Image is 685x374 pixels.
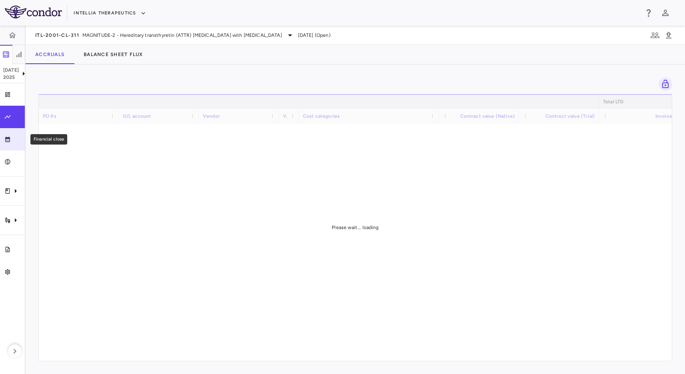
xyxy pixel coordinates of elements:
button: Intellia Therapeutics [74,7,146,20]
span: ITL-2001-CL-311 [35,32,79,38]
p: 2025 [3,74,19,81]
span: Please wait... loading [332,225,379,230]
span: [DATE] (Open) [298,32,330,39]
span: Lock grid [655,77,672,91]
p: [DATE] [3,66,19,74]
div: Financial close [30,134,67,145]
button: Balance Sheet Flux [74,45,153,64]
img: logo-full-BYUhSk78.svg [5,6,62,18]
button: Accruals [26,45,74,64]
span: MAGNITUDE-2 - Hereditary transthyretin (ATTR) [MEDICAL_DATA] with [MEDICAL_DATA] [82,32,282,39]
